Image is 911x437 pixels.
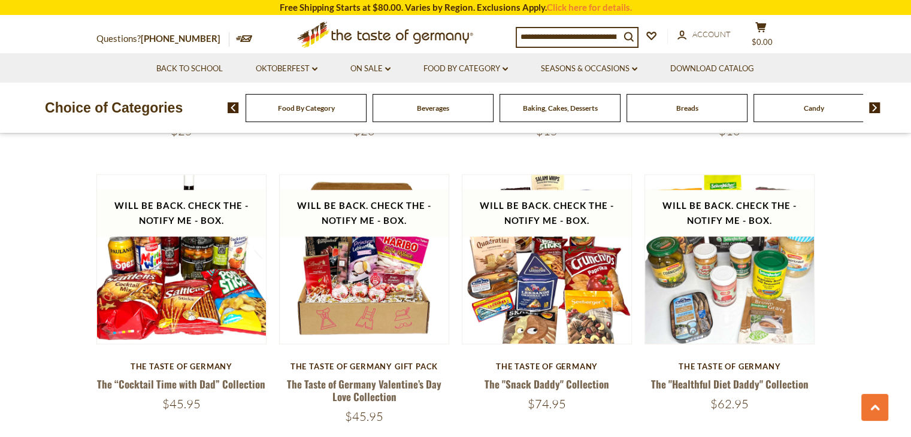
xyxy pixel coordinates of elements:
div: The Taste of Germany [96,362,267,371]
a: The "Snack Daddy" Collection [485,377,609,392]
img: The "Healthful Diet Daddy" Collection [645,175,815,344]
img: The “Cocktail Time with Dad” Collection [97,175,267,344]
button: $0.00 [743,22,779,51]
a: Food By Category [423,62,508,75]
a: On Sale [350,62,391,75]
a: Back to School [156,62,223,75]
span: Account [692,29,731,39]
span: $45.95 [162,396,201,411]
a: Download Catalog [670,62,754,75]
div: The Taste of Germany [644,362,815,371]
a: Account [677,28,731,41]
a: The Taste of Germany Valentine’s Day Love Collection [287,377,441,404]
a: Seasons & Occasions [541,62,637,75]
a: Breads [676,104,698,113]
a: [PHONE_NUMBER] [141,33,220,44]
img: The Taste of Germany Valentine’s Day Love Collection [280,175,449,344]
a: Oktoberfest [256,62,317,75]
span: $45.95 [345,409,383,424]
a: The "Healthful Diet Daddy" Collection [651,377,809,392]
img: previous arrow [228,102,239,113]
span: $0.00 [752,37,773,47]
img: next arrow [869,102,880,113]
a: Click here for details. [547,2,632,13]
a: Beverages [417,104,449,113]
img: The "Snack Daddy" Collection [462,175,632,344]
span: $62.95 [710,396,749,411]
a: Candy [804,104,824,113]
a: Food By Category [278,104,335,113]
p: Questions? [96,31,229,47]
div: The Taste of Germany Gift Pack [279,362,450,371]
a: Baking, Cakes, Desserts [523,104,598,113]
span: $74.95 [528,396,566,411]
a: The “Cocktail Time with Dad” Collection [97,377,265,392]
div: The Taste of Germany [462,362,632,371]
